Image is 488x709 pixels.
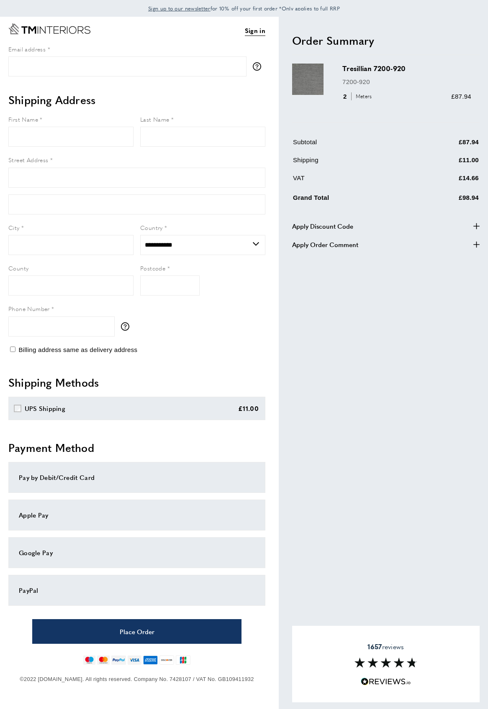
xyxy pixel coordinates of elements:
img: jcb [176,655,190,665]
img: maestro [83,655,95,665]
h2: Shipping Address [8,92,265,107]
div: Pay by Debit/Credit Card [19,472,255,482]
a: Sign up to our newsletter [148,4,211,13]
div: Google Pay [19,548,255,558]
strong: 1657 [367,641,382,651]
img: Reviews section [354,658,417,668]
td: £87.94 [413,137,479,153]
span: Email address [8,45,46,53]
td: Subtotal [293,137,412,153]
span: Postcode [140,264,165,272]
button: More information [253,62,265,71]
span: Sign up to our newsletter [148,5,211,12]
img: visa [128,655,141,665]
p: 7200-920 [342,77,471,87]
td: Grand Total [293,191,412,209]
td: VAT [293,173,412,189]
span: for 10% off your first order *Only applies to full RRP [148,5,340,12]
h2: Order Summary [292,33,480,48]
h2: Shipping Methods [8,375,265,390]
span: Apply Order Comment [292,240,358,250]
input: Billing address same as delivery address [10,347,15,352]
img: Reviews.io 5 stars [361,678,411,686]
button: More information [121,322,134,331]
img: paypal [111,655,126,665]
img: discover [159,655,174,665]
div: Apple Pay [19,510,255,520]
span: Last Name [140,115,170,123]
span: Meters [351,92,374,100]
td: £98.94 [413,191,479,209]
span: Phone Number [8,304,50,313]
div: 2 [342,92,375,102]
td: Shipping [293,155,412,171]
h3: Tresillian 7200-920 [342,64,471,73]
span: reviews [367,642,404,650]
a: Go to Home page [8,23,90,34]
button: Place Order [32,619,241,644]
span: Billing address same as delivery address [18,346,137,353]
div: UPS Shipping [25,403,66,413]
span: Street Address [8,156,49,164]
span: County [8,264,28,272]
td: £14.66 [413,173,479,189]
h2: Payment Method [8,440,265,455]
span: First Name [8,115,38,123]
span: City [8,223,20,232]
img: american-express [143,655,158,665]
td: £11.00 [413,155,479,171]
img: mastercard [97,655,109,665]
div: £11.00 [238,403,259,413]
div: PayPal [19,585,255,595]
span: Apply Discount Code [292,221,353,231]
span: £87.94 [451,93,471,100]
a: Sign in [245,26,265,36]
span: Country [140,223,163,232]
span: ©2022 [DOMAIN_NAME]. All rights reserved. Company No. 7428107 / VAT No. GB109411932 [20,676,254,682]
img: Tresillian 7200-920 [292,64,324,95]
